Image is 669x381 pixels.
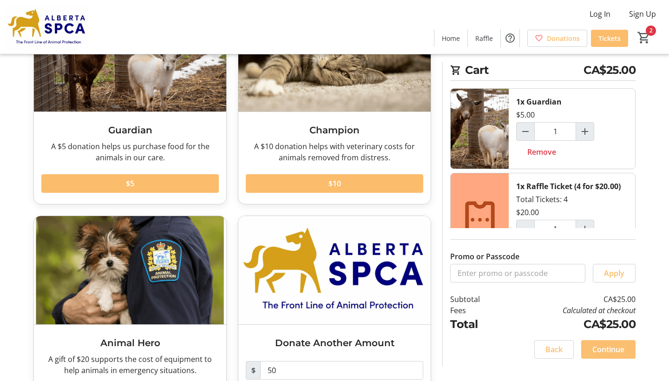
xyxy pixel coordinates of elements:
h3: Donate Another Amount [246,336,423,350]
img: Guardian [34,3,226,112]
label: Promo or Passcode [450,251,519,262]
button: Increment by one [576,220,594,238]
span: Continue [592,344,624,355]
span: $10 [328,178,341,189]
button: Back [534,340,574,359]
button: Continue [581,340,636,359]
img: Animal Hero [34,216,226,324]
span: Tickets [598,33,621,43]
input: Raffle Ticket (4 for $20.00) Quantity [534,220,576,238]
a: Tickets [591,30,628,47]
img: Donate Another Amount [238,216,431,324]
td: CA$25.00 [504,316,636,333]
h3: Animal Hero [41,336,219,350]
span: $ [246,361,261,380]
a: Home [434,30,467,47]
span: Remove [527,146,556,158]
button: $5 [41,174,219,193]
div: $5.00 [516,109,535,120]
a: Donations [527,30,587,47]
span: $5 [126,178,134,189]
button: Log In [582,7,618,21]
input: Donation Amount [260,361,423,380]
h3: Champion [246,123,423,137]
button: Apply [593,264,636,282]
span: Raffle [475,33,493,43]
img: Guardian [451,89,509,169]
h2: Cart [450,62,636,81]
button: Increment by one [576,123,594,140]
img: Alberta SPCA's Logo [6,4,88,50]
button: Cart [636,29,652,46]
button: $10 [246,174,423,193]
td: Subtotal [450,294,504,305]
div: A $5 donation helps us purchase food for the animals in our care. [41,141,219,163]
button: Remove [516,143,567,161]
td: CA$25.00 [504,294,636,305]
span: Back [545,344,563,355]
button: Decrement by one [517,123,534,140]
span: Sign Up [629,8,656,20]
div: Total Tickets: 4 [509,173,635,266]
span: Home [442,33,460,43]
td: Calculated at checkout [504,305,636,316]
input: Guardian Quantity [534,122,576,141]
button: Decrement by one [517,220,534,238]
button: Sign Up [622,7,663,21]
span: CA$25.00 [584,62,636,79]
span: Log In [590,8,610,20]
h3: Guardian [41,123,219,137]
span: Apply [604,268,624,279]
img: Champion [238,3,431,112]
button: Help [501,29,519,47]
input: Enter promo or passcode [450,264,585,282]
div: 1x Guardian [516,96,562,107]
a: Raffle [468,30,500,47]
div: A gift of $20 supports the cost of equipment to help animals in emergency situations. [41,354,219,376]
div: 1x Raffle Ticket (4 for $20.00) [516,181,621,192]
span: Donations [547,33,580,43]
td: Total [450,316,504,333]
div: $20.00 [516,207,539,218]
div: A $10 donation helps with veterinary costs for animals removed from distress. [246,141,423,163]
td: Fees [450,305,504,316]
